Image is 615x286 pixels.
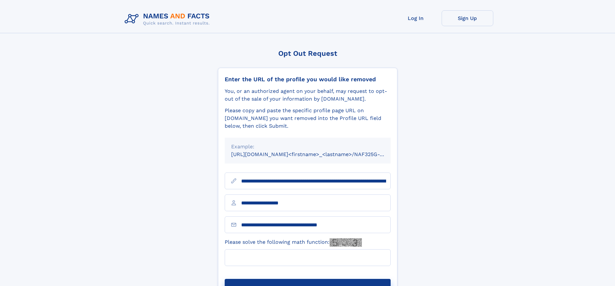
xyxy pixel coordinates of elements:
[225,238,362,247] label: Please solve the following math function:
[225,76,391,83] div: Enter the URL of the profile you would like removed
[225,107,391,130] div: Please copy and paste the specific profile page URL on [DOMAIN_NAME] you want removed into the Pr...
[225,87,391,103] div: You, or an authorized agent on your behalf, may request to opt-out of the sale of your informatio...
[442,10,493,26] a: Sign Up
[231,151,403,157] small: [URL][DOMAIN_NAME]<firstname>_<lastname>/NAF325G-xxxxxxxx
[231,143,384,151] div: Example:
[218,49,397,57] div: Opt Out Request
[390,10,442,26] a: Log In
[122,10,215,28] img: Logo Names and Facts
